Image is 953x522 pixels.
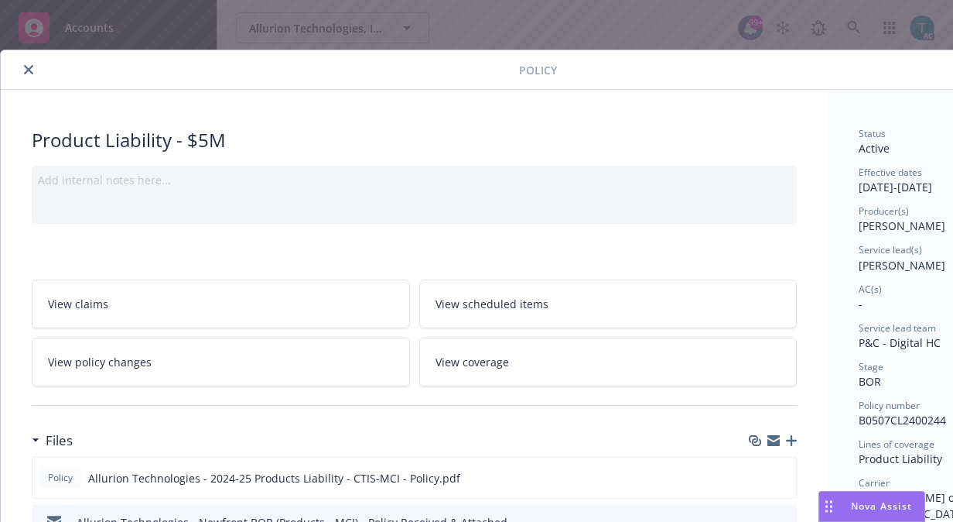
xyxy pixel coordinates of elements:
div: Add internal notes here... [38,172,791,188]
span: - [859,297,862,311]
span: Producer(s) [859,204,909,218]
span: Service lead(s) [859,243,922,256]
button: preview file [776,470,790,486]
h3: Files [46,431,73,451]
span: BOR [859,374,881,389]
span: View claims [48,296,108,312]
span: AC(s) [859,283,882,296]
span: [PERSON_NAME] [859,218,945,233]
span: P&C - Digital HC [859,335,941,350]
span: Status [859,127,886,140]
a: View coverage [419,338,798,386]
span: View policy changes [48,354,152,370]
span: Stage [859,360,883,373]
span: B0507CL2400244 [859,413,946,428]
span: View coverage [436,354,509,370]
div: Files [32,431,73,451]
span: Allurion Technologies - 2024-25 Products Liability - CTIS-MCI - Policy.pdf [88,470,460,486]
span: Nova Assist [851,500,912,513]
a: View claims [32,280,410,328]
span: Policy [519,62,557,78]
span: Policy [45,471,76,485]
span: Effective dates [859,166,922,179]
span: View scheduled items [436,296,548,312]
span: Service lead team [859,321,936,335]
a: View policy changes [32,338,410,386]
span: Lines of coverage [859,438,934,451]
div: Drag to move [819,492,839,521]
button: Nova Assist [818,491,925,522]
span: [PERSON_NAME] [859,258,945,273]
div: Product Liability - $5M [32,127,797,153]
button: download file [751,470,763,486]
button: close [19,60,38,79]
span: Carrier [859,476,890,489]
span: Policy number [859,399,920,412]
span: Product Liability [859,452,942,466]
a: View scheduled items [419,280,798,328]
span: Active [859,141,890,156]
